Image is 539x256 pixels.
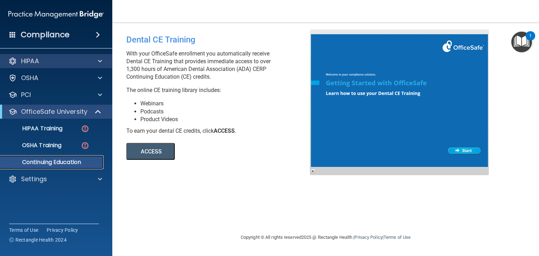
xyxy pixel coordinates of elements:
p: OSHA [21,74,39,82]
button: ACCESS [126,143,175,160]
img: PMB logo [8,7,104,21]
li: Webinars [140,100,315,107]
li: Product Videos [140,116,315,123]
span: Ⓒ Rectangle Health 2024 [9,236,67,243]
div: Copyright © All rights reserved 2025 @ Rectangle Health | | [198,226,454,249]
img: danger-circle.6113f641.png [81,141,89,150]
a: Terms of Use [384,235,411,240]
img: danger-circle.6113f641.png [81,124,89,133]
p: Continuing Education [5,159,100,166]
iframe: Drift Widget Chat Controller [418,210,531,238]
p: HIPAA [21,57,39,65]
p: OSHA Training [5,142,61,149]
b: ACCESS [214,127,235,134]
a: OSHA [8,74,102,82]
a: ACCESS [126,149,318,155]
a: PCI [8,91,102,99]
p: The online CE training library includes: [126,86,315,94]
p: PCI [21,91,31,99]
div: To earn your dental CE credits, click . [126,127,315,135]
button: Open Resource Center, 1 new notification [511,32,532,52]
div: 1 [529,36,532,45]
a: OfficeSafe University [8,107,102,116]
li: Podcasts [140,108,315,116]
p: With your OfficeSafe enrollment you automatically receive Dental CE Training that provides immedi... [126,50,315,81]
p: Settings [21,175,47,183]
a: Settings [8,175,102,183]
div: Dental CE Training [126,29,315,50]
a: HIPAA [8,57,102,65]
p: OfficeSafe University [21,107,87,116]
a: Privacy Policy [354,235,382,240]
p: HIPAA Training [5,125,62,132]
h4: Compliance [21,30,69,40]
a: Terms of Use [9,227,38,234]
a: Privacy Policy [47,227,78,234]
